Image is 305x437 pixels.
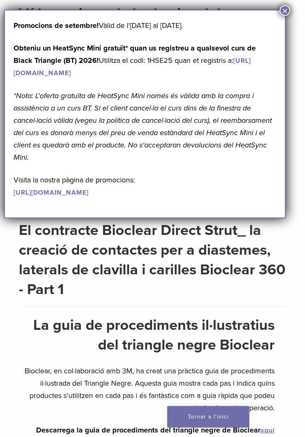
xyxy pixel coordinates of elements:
[14,44,256,65] strong: Obteniu un HeatSync Mini gratuït* quan us registreu a qualsevol curs de Black Triangle (BT) 2026!
[19,365,275,414] p: Bioclear, en col·laboració amb 3M, ha creat una pràctica guia de procediments il·lustrada del Tri...
[19,316,275,355] h2: La guia de procediments il·lustratius del triangle negre Bioclear
[36,426,275,435] strong: Descarrega la guia de procediments del triangle negre de Bioclear
[260,427,275,435] a: aquí
[14,189,89,197] a: [URL][DOMAIN_NAME]
[14,91,272,162] em: *Nota: L'oferta gratuïta de HeatSync Mini només és vàlida amb la compra i assistència a un curs B...
[14,19,276,32] p: Vàlid de l'[DATE] al [DATE].
[19,5,275,44] h2: Vídeo animat de la tècnica del triangle negre Bioclear 3M
[19,221,287,300] h2: El contracte Bioclear Direct Strut_ la creació de contactes per a diastemes, laterals de clavilla...
[280,5,290,16] button: Close
[14,42,276,79] p: Utilitza el codi: 1HSE25 quan et registris a:
[14,174,276,198] p: Visita la nostra pàgina de promocions:
[167,406,249,428] a: Tornar a l'inici
[14,21,99,30] b: Promocions de setembre!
